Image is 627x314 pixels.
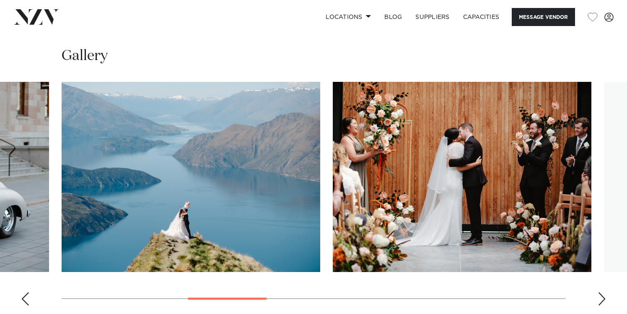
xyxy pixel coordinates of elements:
[319,8,378,26] a: Locations
[62,47,108,65] h2: Gallery
[512,8,575,26] button: Message Vendor
[409,8,456,26] a: SUPPLIERS
[456,8,506,26] a: Capacities
[62,82,320,272] swiper-slide: 4 / 12
[378,8,409,26] a: BLOG
[13,9,59,24] img: nzv-logo.png
[333,82,591,272] swiper-slide: 5 / 12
